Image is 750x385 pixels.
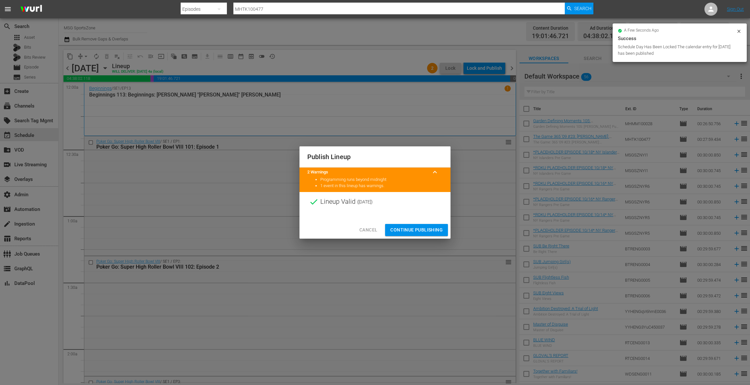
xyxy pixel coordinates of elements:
[299,192,451,212] div: Lineup Valid
[574,3,591,14] span: Search
[359,226,377,234] span: Cancel
[320,183,443,189] li: 1 event in this lineup has warnings.
[390,226,443,234] span: Continue Publishing
[320,177,443,183] li: Programming runs beyond midnight
[357,197,373,207] span: ( [DATE] )
[16,2,47,17] img: ans4CAIJ8jUAAAAAAAAAAAAAAAAAAAAAAAAgQb4GAAAAAAAAAAAAAAAAAAAAAAAAJMjXAAAAAAAAAAAAAAAAAAAAAAAAgAT5G...
[307,169,427,175] title: 2 Warnings
[618,35,742,42] div: Success
[4,5,12,13] span: menu
[307,152,443,162] h2: Publish Lineup
[354,224,382,236] button: Cancel
[624,28,659,33] span: a few seconds ago
[427,164,443,180] button: keyboard_arrow_up
[385,224,448,236] button: Continue Publishing
[618,44,735,57] div: Schedule Day Has Been Locked The calendar entry for [DATE] has been published
[727,7,744,12] a: Sign Out
[431,168,439,176] span: keyboard_arrow_up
